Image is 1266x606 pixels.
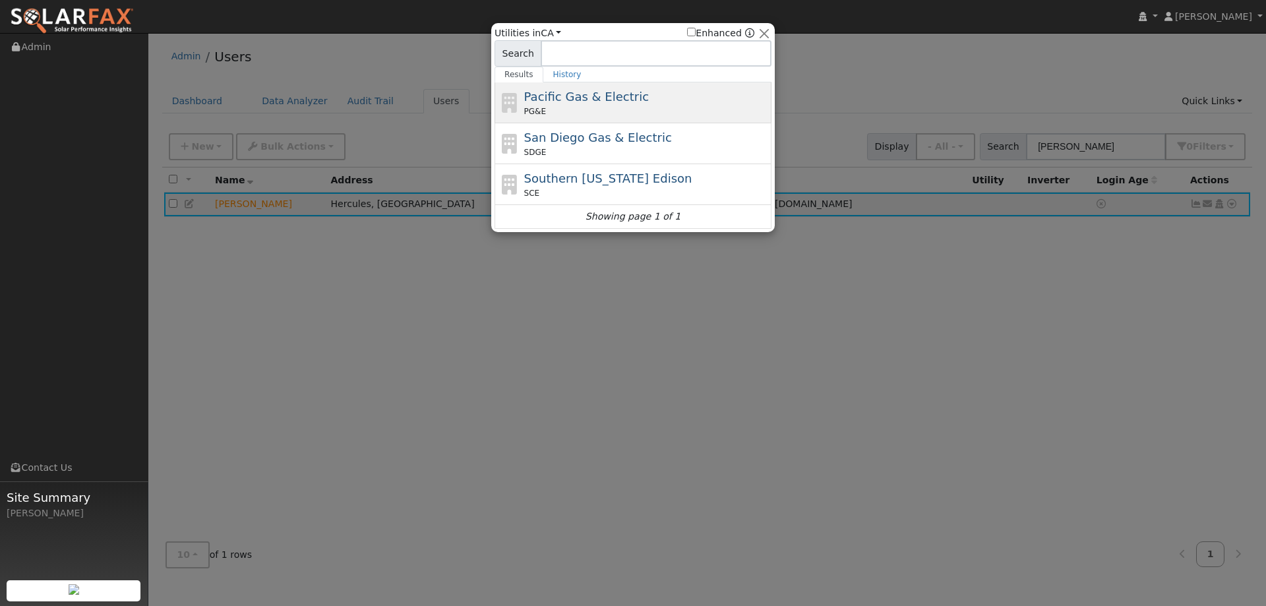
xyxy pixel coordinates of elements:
span: Pacific Gas & Electric [524,90,649,104]
a: CA [541,28,561,38]
a: History [543,67,591,82]
label: Enhanced [687,26,742,40]
span: SDGE [524,146,547,158]
span: SCE [524,187,540,199]
span: San Diego Gas & Electric [524,131,672,144]
span: Search [495,40,541,67]
span: PG&E [524,106,546,117]
img: SolarFax [10,7,134,35]
a: Results [495,67,543,82]
i: Showing page 1 of 1 [586,210,680,224]
img: retrieve [69,584,79,595]
span: Site Summary [7,489,141,506]
span: Southern [US_STATE] Edison [524,171,692,185]
span: [PERSON_NAME] [1175,11,1252,22]
a: Enhanced Providers [745,28,754,38]
input: Enhanced [687,28,696,36]
span: Show enhanced providers [687,26,754,40]
div: [PERSON_NAME] [7,506,141,520]
span: Utilities in [495,26,561,40]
